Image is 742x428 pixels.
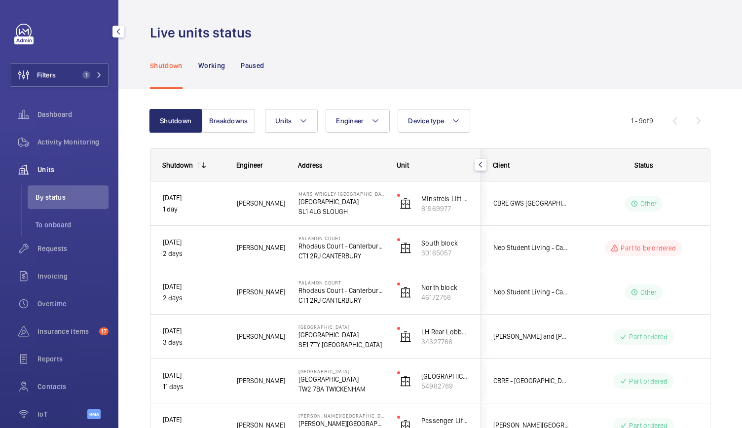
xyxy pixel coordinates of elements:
[87,409,101,419] span: Beta
[298,191,384,197] p: Mars Wrigley [GEOGRAPHIC_DATA]
[421,248,469,258] p: 30165057
[237,198,286,209] span: [PERSON_NAME]
[298,241,384,251] p: Rhodaus Court - Canterbury Student Accommodation
[400,286,411,298] img: elevator.svg
[150,61,183,71] p: Shutdown
[493,286,569,298] span: Neo Student Living - Canterbury Palamon Court
[643,117,649,125] span: of
[163,325,224,337] p: [DATE]
[37,70,56,80] span: Filters
[634,161,653,169] span: Status
[421,371,469,381] p: [GEOGRAPHIC_DATA] (MRL)
[421,327,469,337] p: LH Rear Lobby - CP70300 / SC35194
[298,384,384,394] p: TW2 7BA TWICKENHAM
[237,242,286,253] span: [PERSON_NAME]
[421,337,469,347] p: 34327766
[37,326,95,336] span: Insurance items
[640,199,657,209] p: Other
[629,332,668,342] p: Part ordered
[298,251,384,261] p: CT1 2RJ CANTERBURY
[163,414,224,426] p: [DATE]
[241,61,264,71] p: Paused
[631,117,653,124] span: 1 - 9 9
[298,413,384,419] p: [PERSON_NAME][GEOGRAPHIC_DATA]
[298,374,384,384] p: [GEOGRAPHIC_DATA]
[298,295,384,305] p: CT1 2RJ CANTERBURY
[37,271,109,281] span: Invoicing
[398,109,470,133] button: Device type
[237,375,286,387] span: [PERSON_NAME]
[37,109,109,119] span: Dashboard
[163,237,224,248] p: [DATE]
[275,117,292,125] span: Units
[400,375,411,387] img: elevator.svg
[298,340,384,350] p: SE1 7TY [GEOGRAPHIC_DATA]
[298,197,384,207] p: [GEOGRAPHIC_DATA]
[400,242,411,254] img: elevator.svg
[493,198,569,209] span: CBRE GWS [GEOGRAPHIC_DATA]- [GEOGRAPHIC_DATA] [GEOGRAPHIC_DATA] [GEOGRAPHIC_DATA]
[37,354,109,364] span: Reports
[421,381,469,391] p: 54982789
[202,109,255,133] button: Breakdowns
[326,109,390,133] button: Engineer
[37,409,87,419] span: IoT
[163,292,224,304] p: 2 days
[621,243,676,253] p: Part to be ordered
[408,117,444,125] span: Device type
[298,235,384,241] p: Palamon Court
[37,382,109,392] span: Contacts
[400,198,411,210] img: elevator.svg
[163,281,224,292] p: [DATE]
[493,242,569,253] span: Neo Student Living - Canterbury Palamon Court
[421,416,469,426] p: Passenger Lift 2 - Guest Lift Middle
[163,248,224,259] p: 2 days
[37,244,109,253] span: Requests
[82,71,90,79] span: 1
[163,337,224,348] p: 3 days
[236,161,263,169] span: Engineer
[237,331,286,342] span: [PERSON_NAME]
[421,292,469,302] p: 46172758
[493,331,569,342] span: [PERSON_NAME] and [PERSON_NAME] National Lift Contract
[493,161,510,169] span: Client
[150,24,258,42] h1: Live units status
[298,280,384,285] p: Palamon Court
[163,370,224,381] p: [DATE]
[298,324,384,330] p: [GEOGRAPHIC_DATA]
[163,204,224,215] p: 1 day
[421,283,469,292] p: North block
[37,137,109,147] span: Activity Monitoring
[421,194,469,204] p: Minstrels Lift (2FLR)
[493,375,569,387] span: CBRE - [GEOGRAPHIC_DATA]
[421,204,469,214] p: 81969977
[162,161,193,169] div: Shutdown
[237,286,286,298] span: [PERSON_NAME]
[36,220,109,230] span: To onboard
[298,368,384,374] p: [GEOGRAPHIC_DATA]
[629,376,668,386] p: Part ordered
[298,330,384,340] p: [GEOGRAPHIC_DATA]
[36,192,109,202] span: By status
[640,287,657,297] p: Other
[298,285,384,295] p: Rhodaus Court - Canterbury Student Accommodation
[10,63,109,87] button: Filters1
[99,327,109,335] span: 17
[400,331,411,343] img: elevator.svg
[163,381,224,392] p: 11 days
[336,117,364,125] span: Engineer
[397,161,469,169] div: Unit
[198,61,225,71] p: Working
[37,165,109,175] span: Units
[37,299,109,309] span: Overtime
[265,109,318,133] button: Units
[163,192,224,204] p: [DATE]
[298,161,323,169] span: Address
[421,238,469,248] p: South block
[298,207,384,216] p: SL1 4LG SLOUGH
[149,109,202,133] button: Shutdown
